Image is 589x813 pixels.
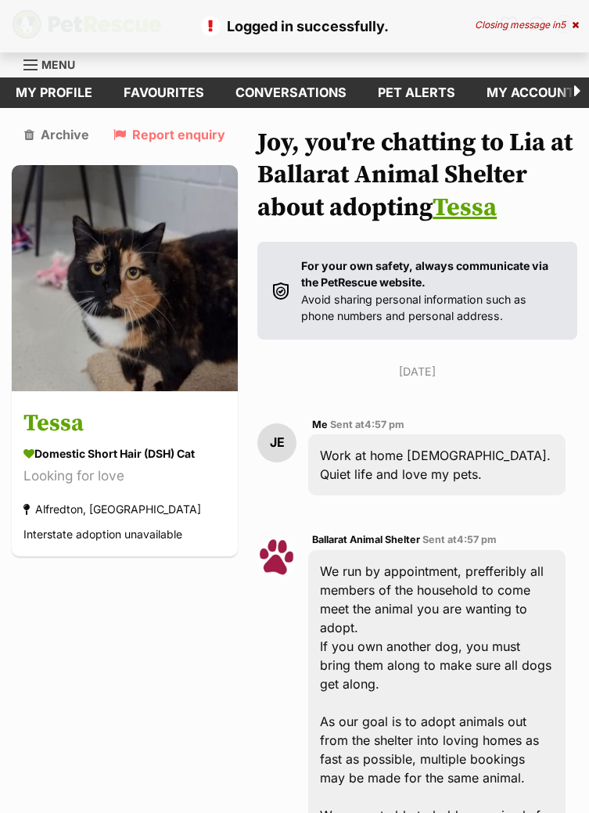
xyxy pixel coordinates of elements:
[257,128,577,225] h1: Joy, you're chatting to Lia at Ballarat Animal Shelter about adopting
[23,49,86,77] a: Menu
[24,128,89,142] a: Archive
[113,128,225,142] a: Report enquiry
[23,498,201,520] div: Alfredton, [GEOGRAPHIC_DATA]
[301,259,548,289] strong: For your own safety, always communicate via the PetRescue website.
[362,77,471,108] a: Pet alerts
[23,445,226,462] div: Domestic Short Hair (DSH) Cat
[422,534,497,545] span: Sent at
[41,58,75,71] span: Menu
[220,77,362,108] a: conversations
[257,363,577,380] p: [DATE]
[301,257,562,324] p: Avoid sharing personal information such as phone numbers and personal address.
[12,165,238,391] img: Tessa
[330,419,404,430] span: Sent at
[108,77,220,108] a: Favourites
[23,466,226,487] div: Looking for love
[257,538,296,577] img: Ballarat Animal Shelter profile pic
[23,527,182,541] span: Interstate adoption unavailable
[257,423,296,462] div: JE
[365,419,404,430] span: 4:57 pm
[312,419,328,430] span: Me
[312,534,420,545] span: Ballarat Animal Shelter
[308,434,566,495] div: Work at home [DEMOGRAPHIC_DATA]. Quiet life and love my pets.
[12,394,238,556] a: Tessa Domestic Short Hair (DSH) Cat Looking for love Alfredton, [GEOGRAPHIC_DATA] Interstate adop...
[457,534,497,545] span: 4:57 pm
[433,192,497,224] a: Tessa
[23,406,226,441] h3: Tessa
